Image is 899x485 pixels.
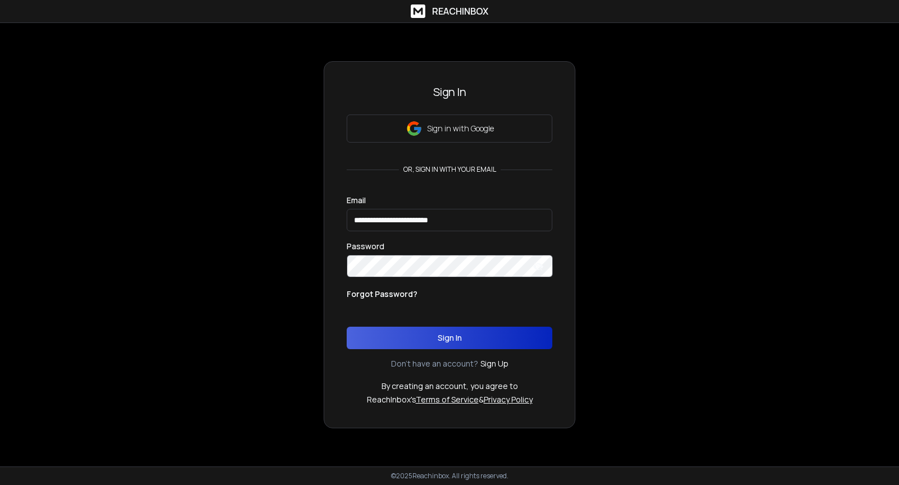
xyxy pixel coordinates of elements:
p: or, sign in with your email [399,165,501,174]
p: Forgot Password? [347,289,417,300]
p: © 2025 Reachinbox. All rights reserved. [391,472,508,481]
button: Sign In [347,327,552,349]
label: Password [347,242,384,250]
a: ReachInbox [411,4,488,18]
h3: Sign In [347,84,552,100]
a: Privacy Policy [484,394,533,405]
p: Sign in with Google [427,123,494,134]
p: Don't have an account? [391,358,478,369]
a: Terms of Service [416,394,479,405]
label: Email [347,196,366,204]
h1: ReachInbox [432,4,488,18]
button: Sign in with Google [347,115,552,143]
p: ReachInbox's & [367,394,533,405]
a: Sign Up [480,358,508,369]
p: By creating an account, you agree to [382,381,518,392]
